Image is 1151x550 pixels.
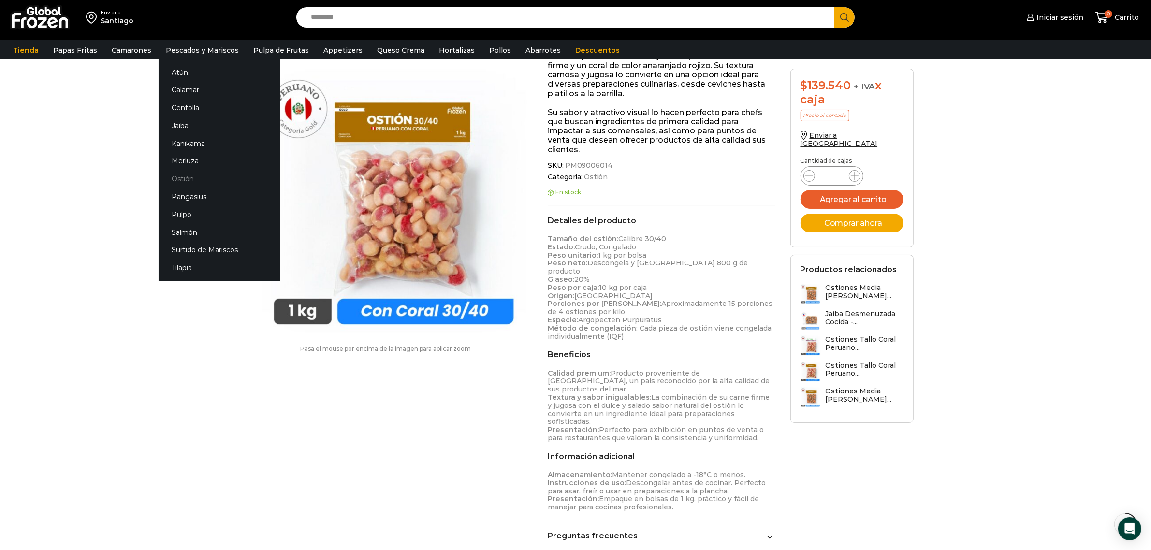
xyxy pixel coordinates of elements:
strong: Textura y sabor inigualables: [548,393,651,402]
strong: Origen: [548,291,574,300]
div: x caja [801,79,903,107]
a: Iniciar sesión [1024,8,1083,27]
input: Product quantity [823,169,841,183]
strong: Especie: [548,316,578,324]
strong: Presentación: [548,425,599,434]
div: Enviar a [101,9,133,16]
button: Search button [834,7,855,28]
span: PM09006014 [564,161,613,170]
strong: Glaseo: [548,275,574,284]
p: Mantener congelado a -18°C o menos. Descongelar antes de cocinar. Perfecto para asar, freír o usa... [548,471,775,511]
p: Su sabor y atractivo visual lo hacen perfecto para chefs que buscan ingredientes de primera calid... [548,108,775,154]
span: Iniciar sesión [1034,13,1083,22]
h2: Productos relacionados [801,265,897,274]
a: Kanikama [159,134,280,152]
p: Pasa el mouse por encima de la imagen para aplicar zoom [237,346,534,352]
a: Jaiba Desmenuzada Cocida -... [801,310,903,331]
button: Agregar al carrito [801,190,903,209]
strong: Almacenamiento: [548,470,612,479]
strong: Porciones por [PERSON_NAME]: [548,299,661,308]
p: Calibre 30/40 Crudo, Congelado 1 kg por bolsa Descongela y [GEOGRAPHIC_DATA] 800 g de producto 20... [548,235,775,340]
a: Appetizers [319,41,367,59]
a: 0 Carrito [1093,6,1141,29]
div: 1 / 3 [262,69,528,334]
a: Pulpo [159,205,280,223]
h3: Ostiones Media [PERSON_NAME]... [826,387,903,404]
h2: Beneficios [548,350,775,359]
a: Preguntas frecuentes [548,531,775,540]
a: Ostión [159,170,280,188]
div: Open Intercom Messenger [1118,517,1141,540]
a: Jaiba [159,117,280,135]
span: + IVA [854,82,875,91]
a: Merluza [159,152,280,170]
a: Pulpa de Frutas [248,41,314,59]
span: $ [801,78,808,92]
span: Carrito [1112,13,1139,22]
a: Atún [159,63,280,81]
a: Surtido de Mariscos [159,241,280,259]
a: Pescados y Mariscos [161,41,244,59]
strong: Peso unitario: [548,251,598,260]
div: Santiago [101,16,133,26]
p: Cantidad de cajas [801,158,903,164]
a: Hortalizas [434,41,480,59]
strong: Estado: [548,243,575,251]
a: Ostión [583,173,608,181]
a: Calamar [159,81,280,99]
a: Ostiones Tallo Coral Peruano... [801,335,903,356]
button: Comprar ahora [801,214,903,232]
a: Queso Crema [372,41,429,59]
a: Salmón [159,223,280,241]
a: Papas Fritas [48,41,102,59]
strong: Presentación: [548,494,599,503]
a: Ostiones Media [PERSON_NAME]... [801,284,903,304]
a: Descuentos [570,41,625,59]
strong: Instrucciones de uso: [548,478,626,487]
h3: Ostiones Tallo Coral Peruano... [826,335,903,352]
span: SKU: [548,161,775,170]
strong: Peso por caja: [548,283,599,292]
p: Producto proveniente de [GEOGRAPHIC_DATA], un país reconocido por la alta calidad de sus producto... [548,369,775,442]
span: Categoría: [548,173,775,181]
a: Enviar a [GEOGRAPHIC_DATA] [801,131,878,148]
img: address-field-icon.svg [86,9,101,26]
img: ostion coral 30:40 [262,69,528,334]
a: Ostiones Tallo Coral Peruano... [801,362,903,382]
p: Precio al contado [801,110,849,121]
p: Nuestro Ostión Tallo con Coral B, de calibre 30/40, se destaca por su sabor dulce y salado, con u... [548,43,775,98]
p: En stock [548,189,775,196]
h3: Ostiones Tallo Coral Peruano... [826,362,903,378]
a: Ostiones Media [PERSON_NAME]... [801,387,903,408]
strong: Tamaño del ostión: [548,234,618,243]
h3: Jaiba Desmenuzada Cocida -... [826,310,903,326]
h3: Ostiones Media [PERSON_NAME]... [826,284,903,300]
strong: Peso neto: [548,259,587,267]
h2: Detalles del producto [548,216,775,225]
span: 0 [1105,10,1112,18]
a: Pangasius [159,188,280,206]
bdi: 139.540 [801,78,851,92]
h2: Información adicional [548,452,775,461]
a: Tienda [8,41,44,59]
a: Abarrotes [521,41,566,59]
a: Pollos [484,41,516,59]
strong: Método de congelación [548,324,636,333]
strong: Calidad premium: [548,369,611,377]
a: Tilapia [159,259,280,277]
a: Camarones [107,41,156,59]
a: Centolla [159,99,280,117]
